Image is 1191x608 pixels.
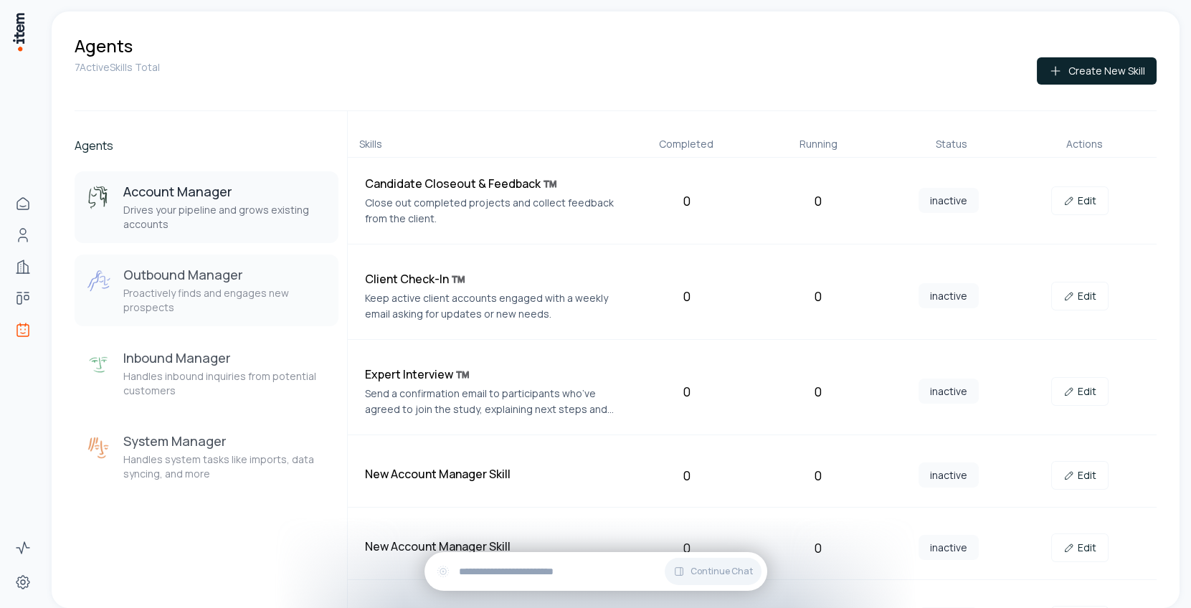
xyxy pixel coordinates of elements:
h4: Candidate Closeout & Feedback ™️ [365,175,615,192]
p: Drives your pipeline and grows existing accounts [123,203,327,232]
a: Companies [9,252,37,281]
h4: New Account Manager Skill [365,538,615,555]
h4: New Account Manager Skill [365,465,615,483]
div: 0 [758,381,878,402]
span: inactive [919,462,979,488]
img: Inbound Manager [86,352,112,378]
div: 0 [758,191,878,211]
div: Running [758,137,879,151]
span: inactive [919,379,979,404]
a: People [9,221,37,250]
p: 7 Active Skills Total [75,60,160,75]
p: Close out completed projects and collect feedback from the client. [365,195,615,227]
p: Keep active client accounts engaged with a weekly email asking for updates or new needs. [365,290,615,322]
div: 0 [627,191,747,211]
img: System Manager [86,435,112,461]
div: Completed [625,137,746,151]
a: Activity [9,533,37,562]
a: Settings [9,568,37,597]
img: Outbound Manager [86,269,112,295]
button: Account ManagerAccount ManagerDrives your pipeline and grows existing accounts [75,171,338,243]
span: Continue Chat [691,566,753,577]
button: Inbound ManagerInbound ManagerHandles inbound inquiries from potential customers [75,338,338,409]
h3: Inbound Manager [123,349,327,366]
span: inactive [919,283,979,308]
a: Edit [1051,186,1109,215]
p: Handles system tasks like imports, data syncing, and more [123,452,327,481]
a: Edit [1051,533,1109,562]
div: Skills [359,137,614,151]
div: 0 [758,538,878,558]
div: 0 [758,465,878,485]
p: Send a confirmation email to participants who’ve agreed to join the study, explaining next steps ... [365,386,615,417]
p: Proactively finds and engages new prospects [123,286,327,315]
span: inactive [919,535,979,560]
div: 0 [627,286,747,306]
h4: Expert Interview ™️ [365,366,615,383]
h2: Agents [75,137,338,154]
div: Status [891,137,1012,151]
div: 0 [627,465,747,485]
button: System ManagerSystem ManagerHandles system tasks like imports, data syncing, and more [75,421,338,493]
a: Deals [9,284,37,313]
a: Edit [1051,461,1109,490]
div: 0 [758,286,878,306]
p: Handles inbound inquiries from potential customers [123,369,327,398]
button: Create New Skill [1037,57,1157,85]
div: 0 [627,538,747,558]
a: Edit [1051,282,1109,310]
a: Home [9,189,37,218]
h1: Agents [75,34,133,57]
div: Continue Chat [424,552,767,591]
div: 0 [627,381,747,402]
img: Account Manager [86,186,112,212]
button: Continue Chat [665,558,761,585]
a: Agents [9,315,37,344]
h3: Account Manager [123,183,327,200]
h3: System Manager [123,432,327,450]
div: Actions [1024,137,1145,151]
a: Edit [1051,377,1109,406]
h4: Client Check-In ™️ [365,270,615,288]
h3: Outbound Manager [123,266,327,283]
img: Item Brain Logo [11,11,26,52]
span: inactive [919,188,979,213]
button: Outbound ManagerOutbound ManagerProactively finds and engages new prospects [75,255,338,326]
